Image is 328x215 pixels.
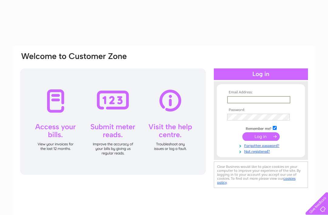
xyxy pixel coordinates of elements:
[214,161,308,188] div: Clear Business would like to place cookies on your computer to improve your experience of the sit...
[226,125,296,131] td: Remember me?
[217,176,296,185] a: cookies policy
[226,108,296,112] th: Password:
[226,90,296,95] th: Email Address:
[242,132,280,141] input: Submit
[227,148,296,154] a: Not registered?
[227,142,296,148] a: Forgotten password?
